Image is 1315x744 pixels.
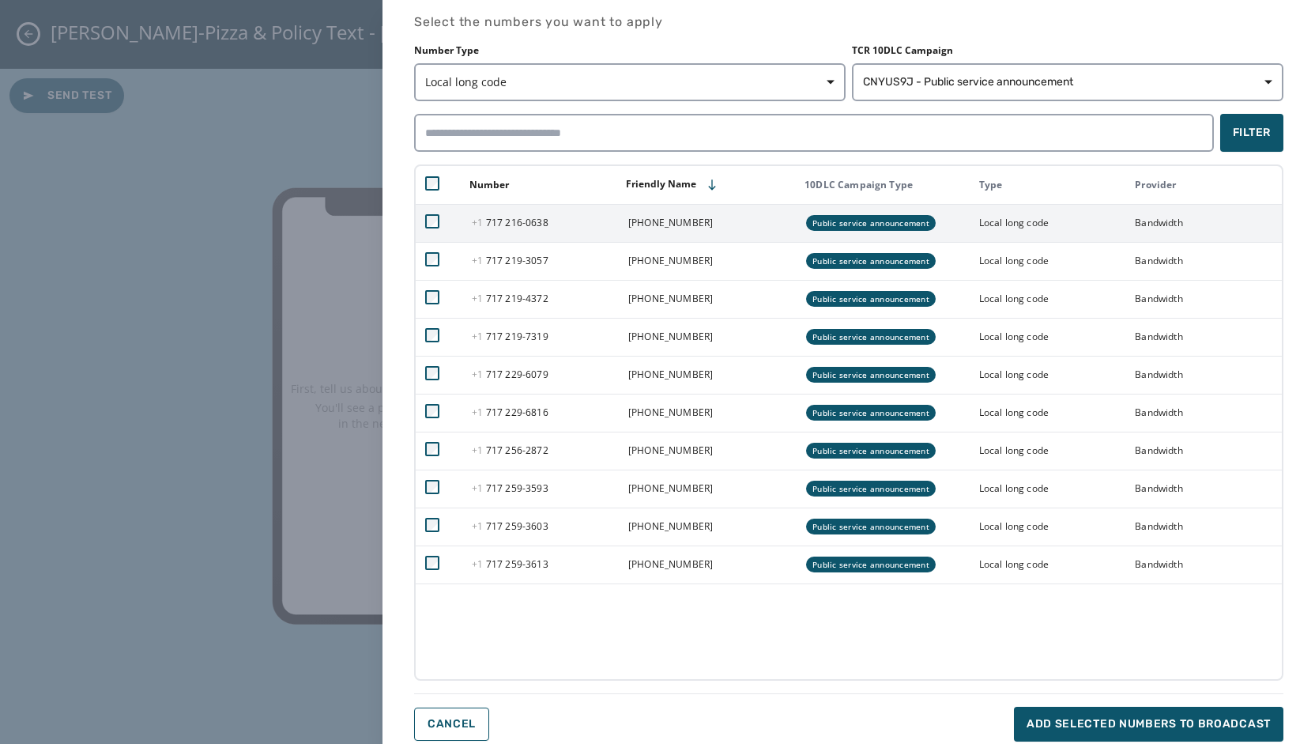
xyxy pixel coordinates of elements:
div: Type [979,179,1125,191]
div: Public service announcement [806,215,936,231]
td: [PHONE_NUMBER] [619,546,795,583]
td: Local long code [970,508,1126,546]
td: Local long code [970,280,1126,318]
td: Bandwidth [1125,242,1282,280]
td: Bandwidth [1125,356,1282,394]
span: +1 [472,482,486,495]
button: Filter [1220,114,1283,152]
span: Filter [1233,125,1271,141]
span: 717 229 - 6816 [472,406,548,419]
div: Public service announcement [806,519,936,534]
span: +1 [472,254,486,267]
span: +1 [472,216,486,229]
td: [PHONE_NUMBER] [619,280,795,318]
td: [PHONE_NUMBER] [619,242,795,280]
div: Public service announcement [806,443,936,459]
div: Public service announcement [806,329,936,345]
td: Local long code [970,470,1126,508]
label: TCR 10DLC Campaign [852,44,1283,57]
span: +1 [472,292,486,305]
button: CNYUS9J - Public service announcement [852,63,1283,101]
td: Bandwidth [1125,470,1282,508]
span: 717 219 - 7319 [472,330,548,343]
span: +1 [472,330,486,343]
td: Local long code [970,356,1126,394]
div: Public service announcement [806,253,936,269]
button: Local long code [414,63,846,101]
span: 717 259 - 3593 [472,482,548,495]
td: Local long code [970,432,1126,470]
td: [PHONE_NUMBER] [619,356,795,394]
div: Public service announcement [806,405,936,421]
button: Sort by [object Object] [463,172,515,198]
td: [PHONE_NUMBER] [619,318,795,356]
td: [PHONE_NUMBER] [619,204,795,242]
td: [PHONE_NUMBER] [619,470,795,508]
span: 717 229 - 6079 [472,368,548,381]
td: Local long code [970,242,1126,280]
label: Number Type [414,44,846,57]
td: Local long code [970,394,1126,432]
td: Bandwidth [1125,508,1282,546]
div: 10DLC Campaign Type [804,179,969,191]
span: 717 256 - 2872 [472,444,548,457]
td: Bandwidth [1125,432,1282,470]
div: Provider [1135,179,1281,191]
td: [PHONE_NUMBER] [619,394,795,432]
span: CNYUS9J - Public service announcement [863,74,1073,90]
button: Sort by [object Object] [620,172,725,198]
span: 717 259 - 3603 [472,519,548,533]
span: 717 216 - 0638 [472,216,548,229]
button: Add selected numbers to broadcast [1014,707,1283,742]
button: Cancel [414,708,489,741]
td: [PHONE_NUMBER] [619,432,795,470]
div: Public service announcement [806,557,936,572]
td: Local long code [970,546,1126,583]
td: Local long code [970,204,1126,242]
td: Bandwidth [1125,394,1282,432]
span: +1 [472,519,486,533]
td: Bandwidth [1125,204,1282,242]
td: [PHONE_NUMBER] [619,508,795,546]
h4: Select the numbers you want to apply [414,13,1283,32]
span: 717 219 - 4372 [472,292,548,305]
span: +1 [472,557,486,571]
td: Bandwidth [1125,318,1282,356]
div: Public service announcement [806,291,936,307]
span: 717 219 - 3057 [472,254,548,267]
span: 717 259 - 3613 [472,557,548,571]
td: Local long code [970,318,1126,356]
span: Cancel [428,718,476,731]
div: Public service announcement [806,481,936,497]
span: Add selected numbers to broadcast [1027,716,1271,732]
td: Bandwidth [1125,546,1282,583]
span: Local long code [425,74,835,90]
span: +1 [472,444,486,457]
span: +1 [472,368,486,381]
td: Bandwidth [1125,280,1282,318]
div: Public service announcement [806,367,936,383]
span: +1 [472,406,486,419]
